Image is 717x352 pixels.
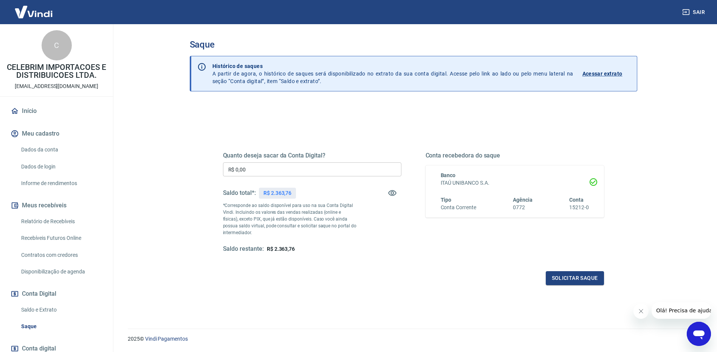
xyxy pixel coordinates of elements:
[9,125,104,142] button: Meu cadastro
[546,271,604,285] button: Solicitar saque
[569,197,584,203] span: Conta
[441,172,456,178] span: Banco
[128,335,699,343] p: 2025 ©
[223,189,256,197] h5: Saldo total*:
[145,336,188,342] a: Vindi Pagamentos
[6,63,107,79] p: CELEBRIM IMPORTACOES E DISTRIBUICOES LTDA.
[582,70,623,77] p: Acessar extrato
[18,319,104,334] a: Saque
[18,230,104,246] a: Recebíveis Futuros Online
[441,204,476,212] h6: Conta Corrente
[18,214,104,229] a: Relatório de Recebíveis
[190,39,637,50] h3: Saque
[18,159,104,174] a: Dados de login
[513,204,533,212] h6: 0772
[9,103,104,119] a: Início
[212,62,573,85] p: A partir de agora, o histórico de saques será disponibilizado no extrato da sua conta digital. Ac...
[267,246,295,252] span: R$ 2.363,76
[687,322,711,346] iframe: Botão para abrir a janela de mensagens
[18,176,104,191] a: Informe de rendimentos
[9,0,58,23] img: Vindi
[18,142,104,157] a: Dados da conta
[5,5,63,11] span: Olá! Precisa de ajuda?
[18,264,104,279] a: Disponibilização de agenda
[633,304,649,319] iframe: Fechar mensagem
[441,197,452,203] span: Tipo
[9,197,104,214] button: Meus recebíveis
[223,245,264,253] h5: Saldo restante:
[582,62,631,85] a: Acessar extrato
[569,204,589,212] h6: 15212-0
[681,5,708,19] button: Sair
[652,302,711,319] iframe: Mensagem da empresa
[426,152,604,159] h5: Conta recebedora do saque
[42,30,72,60] div: C
[441,179,589,187] h6: ITAÚ UNIBANCO S.A.
[223,202,357,236] p: *Corresponde ao saldo disponível para uso na sua Conta Digital Vindi. Incluindo os valores das ve...
[212,62,573,70] p: Histórico de saques
[15,82,98,90] p: [EMAIL_ADDRESS][DOMAIN_NAME]
[9,286,104,302] button: Conta Digital
[513,197,533,203] span: Agência
[223,152,401,159] h5: Quanto deseja sacar da Conta Digital?
[263,189,291,197] p: R$ 2.363,76
[18,302,104,318] a: Saldo e Extrato
[18,247,104,263] a: Contratos com credores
